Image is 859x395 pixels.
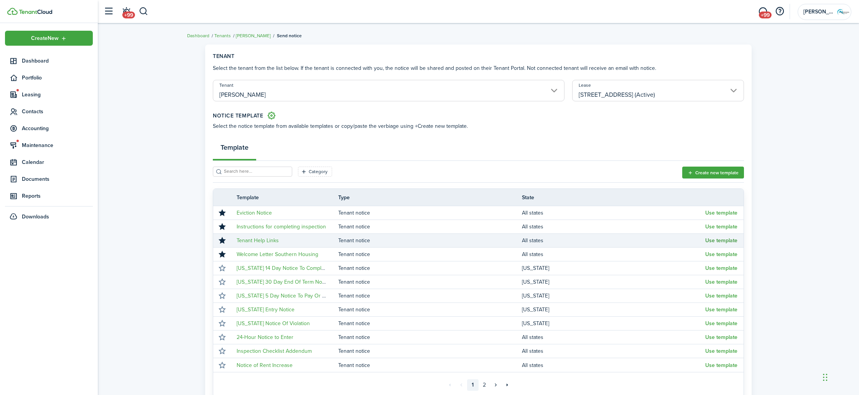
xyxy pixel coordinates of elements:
td: All states [522,360,706,370]
button: Search [139,5,148,18]
button: Use template [705,265,737,271]
h5: Tenant [213,52,744,60]
td: Tenant notice [338,318,522,329]
p: Select the tenant from the list below. If the tenant is connected with you, the notice will be sh... [213,64,744,72]
a: Dashboard [187,32,209,39]
button: Mark as favourite [217,360,227,370]
button: Use template [705,224,737,230]
span: Downloads [22,213,49,221]
a: Notifications [119,2,133,21]
a: Reports [5,188,93,203]
button: Use template [705,362,737,369]
button: Unmark favourite [217,235,227,246]
a: Notice of Rent Increase [237,361,293,369]
button: Use template [705,293,737,299]
img: TenantCloud [7,8,18,15]
button: Use template [705,238,737,244]
td: Tenant notice [338,346,522,356]
button: Use template [705,307,737,313]
th: Template [231,193,338,202]
td: All states [522,208,706,218]
button: Use template [705,321,737,327]
a: 2 [479,379,490,391]
a: [US_STATE] 5 Day Notice To Pay Or Vacate (Lease _3 Months) [237,292,383,300]
a: [PERSON_NAME] [236,32,271,39]
td: Tenant notice [338,208,522,218]
input: Search here... [222,168,290,175]
button: Unmark favourite [217,249,227,260]
a: Next [490,379,502,391]
td: [US_STATE] [522,277,706,287]
span: Dashboard [22,57,93,65]
td: Tenant notice [338,249,522,259]
span: +99 [122,12,135,18]
iframe: Chat Widget [821,358,859,395]
button: Unmark favourite [217,221,227,232]
td: Tenant notice [338,360,522,370]
a: First [444,379,456,391]
a: [US_STATE] Entry Notice [237,306,295,314]
a: Tenant Help Links [237,236,279,245]
button: Unmark favourite [217,208,227,218]
span: Contacts [22,107,93,116]
a: Previous [456,379,467,391]
button: Mark as favourite [217,277,227,288]
a: Document templates [265,109,278,122]
a: [US_STATE] Notice Of Violation [237,319,310,327]
span: +99 [759,12,772,18]
strong: Template [221,142,248,153]
td: Tenant notice [338,263,522,273]
td: Tenant notice [338,291,522,301]
a: Eviction Notice [237,209,272,217]
td: All states [522,221,706,232]
filter-tag: Open filter [298,167,332,177]
td: [US_STATE] [522,318,706,329]
filter-tag-label: Category [309,168,327,175]
button: Open sidebar [101,4,116,19]
span: Documents [22,175,93,183]
span: Reports [22,192,93,200]
button: Create new template [682,167,744,178]
th: State [522,193,706,202]
td: [US_STATE] [522,291,706,301]
td: [US_STATE] [522,304,706,315]
td: Tenant notice [338,221,522,232]
img: TenantCloud [19,10,52,14]
a: Last [502,379,513,391]
td: All states [522,332,706,342]
button: Mark as favourite [217,346,227,357]
span: Create New [31,36,59,41]
a: [US_STATE] 30 Day End Of Term Notice To Vacate (Month-To-Month) [237,278,397,286]
span: Maintenance [22,141,93,149]
p: Select the notice template from available templates or copy/paste the verbiage using +Create new ... [213,122,744,130]
button: Mark as favourite [217,318,227,329]
div: Drag [823,366,828,389]
h5: Notice Template [213,112,263,120]
a: Inspection Checklist Addendum [237,347,312,355]
button: Use template [705,348,737,354]
td: [US_STATE] [522,263,706,273]
td: Tenant notice [338,277,522,287]
a: Dashboard [5,53,93,68]
td: Tenant notice [338,304,522,315]
span: Send notice [277,32,302,39]
button: Use template [705,334,737,340]
td: Tenant notice [338,332,522,342]
span: Accounting [22,124,93,132]
button: Mark as favourite [217,263,227,274]
button: Open resource center [773,5,786,18]
button: Open menu [5,31,93,46]
img: Karlton [837,6,849,18]
td: Tenant notice [338,235,522,246]
td: All states [522,235,706,246]
a: [US_STATE] 14 Day Notice To Comply Or Vacate [237,264,349,272]
button: Mark as favourite [217,304,227,315]
button: Use template [705,279,737,285]
a: Tenants [214,32,231,39]
button: Mark as favourite [217,291,227,301]
td: All states [522,249,706,259]
a: 1 [467,379,479,391]
span: Karlton [803,9,834,15]
button: Use template [705,210,737,216]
